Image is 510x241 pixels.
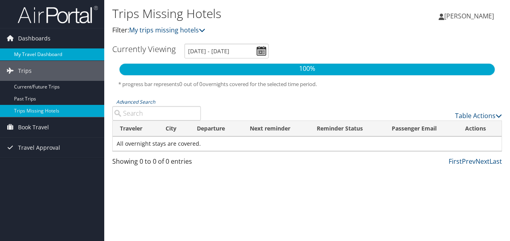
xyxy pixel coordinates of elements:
p: 100% [119,64,495,74]
th: Reminder Status [310,121,385,137]
th: City: activate to sort column ascending [158,121,190,137]
th: Next reminder [243,121,309,137]
h3: Currently Viewing [112,44,176,54]
p: Filter: [112,25,372,36]
h1: Trips Missing Hotels [112,5,372,22]
input: [DATE] - [DATE] [184,44,269,58]
a: Next [476,157,490,166]
td: All overnight stays are covered. [113,137,502,151]
a: [PERSON_NAME] [439,4,502,28]
h5: * progress bar represents overnights covered for the selected time period. [118,80,496,88]
span: Dashboards [18,28,51,48]
img: airportal-logo.png [18,5,98,24]
th: Actions [458,121,502,137]
span: Book Travel [18,117,49,137]
div: Showing 0 to 0 of 0 entries [112,157,201,170]
a: First [449,157,462,166]
input: Advanced Search [112,106,201,120]
span: [PERSON_NAME] [444,12,494,20]
span: 0 out of 0 [179,80,202,88]
a: Last [490,157,502,166]
th: Departure: activate to sort column descending [190,121,243,137]
span: Travel Approval [18,138,60,158]
a: Advanced Search [116,98,155,105]
a: My trips missing hotels [129,26,205,34]
a: Table Actions [455,111,502,120]
th: Traveler: activate to sort column ascending [113,121,158,137]
a: Prev [462,157,476,166]
th: Passenger Email: activate to sort column ascending [385,121,458,137]
span: Trips [18,61,32,81]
